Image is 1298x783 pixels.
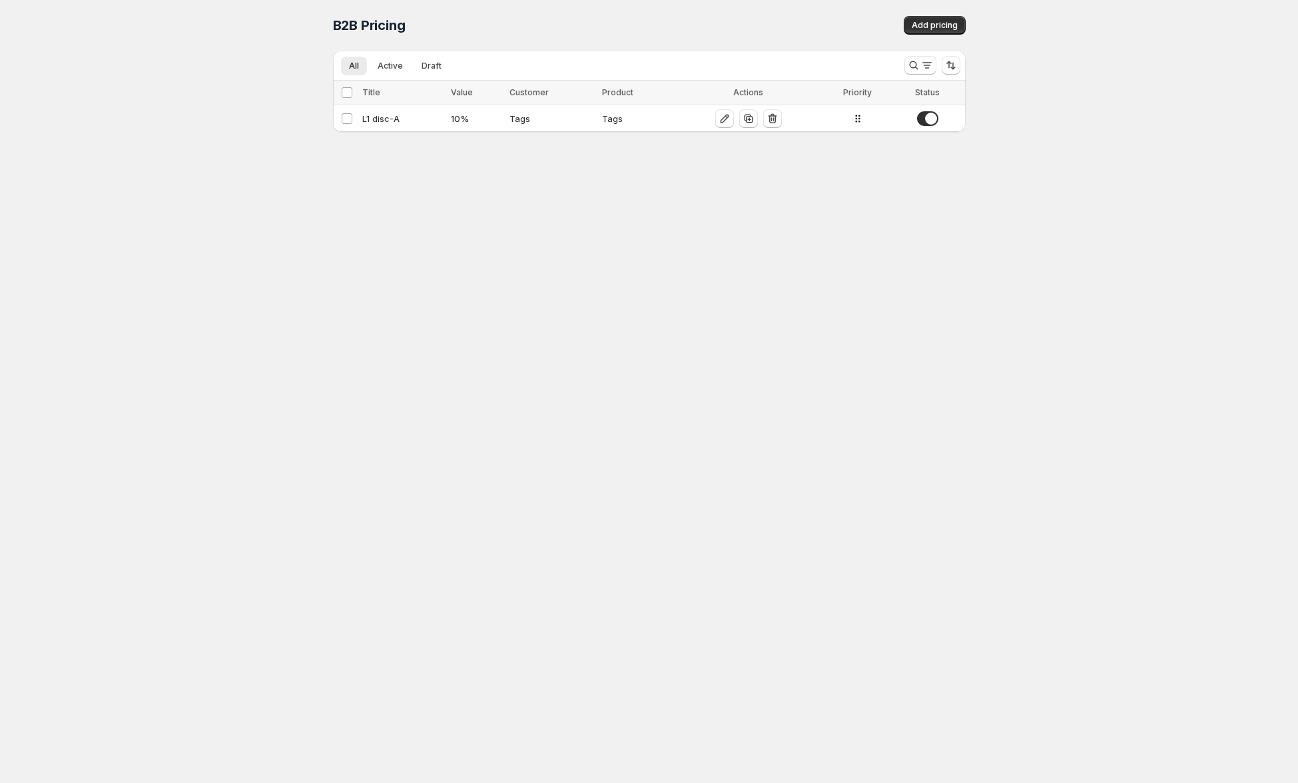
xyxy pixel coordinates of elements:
button: Search and filter results [904,56,936,75]
span: All [349,61,359,71]
span: Title [362,87,380,97]
span: Actions [733,87,763,97]
div: Tags [602,112,671,125]
div: 10 % [451,112,501,125]
button: Add pricing [904,16,966,35]
span: Priority [843,87,872,97]
span: Value [451,87,473,97]
span: Customer [509,87,549,97]
button: Sort the results [942,56,960,75]
span: Product [602,87,633,97]
span: B2B Pricing [333,17,406,33]
span: Active [378,61,403,71]
span: Status [915,87,940,97]
span: Draft [422,61,442,71]
div: Tags [509,112,594,125]
span: Add pricing [912,20,958,31]
div: L1 disc-A [362,112,443,125]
